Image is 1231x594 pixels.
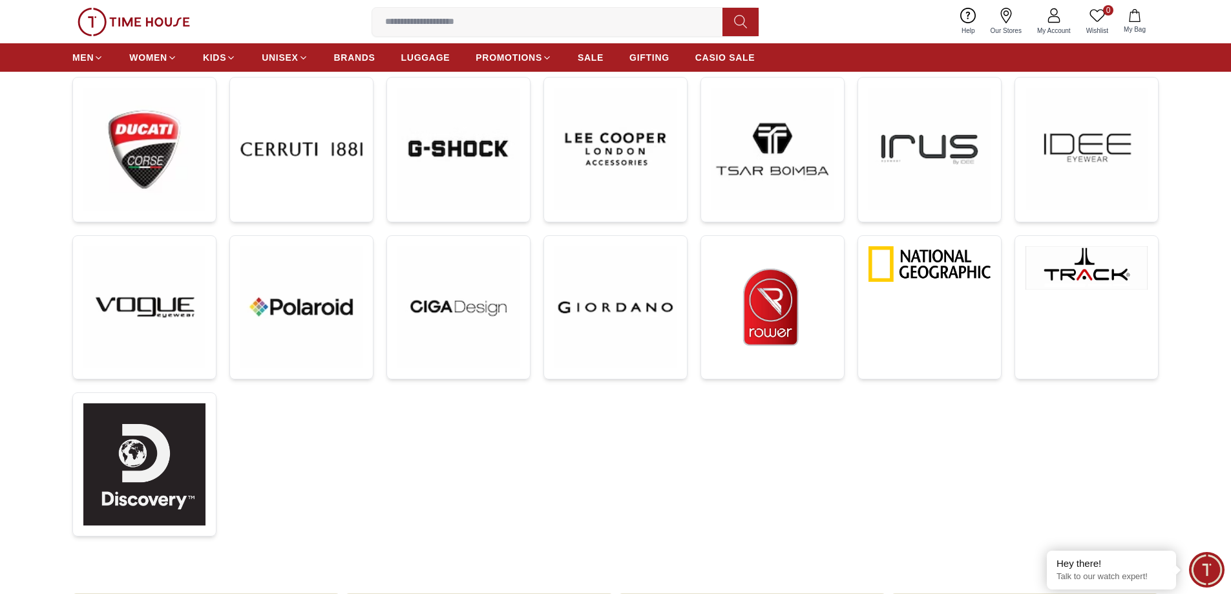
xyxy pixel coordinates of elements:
img: ... [240,88,363,210]
img: ... [554,88,677,210]
img: ... [83,246,205,368]
img: ... [868,246,991,282]
span: 0 [1103,5,1113,16]
span: KIDS [203,51,226,64]
a: BRANDS [334,46,375,69]
span: PROMOTIONS [476,51,542,64]
a: Our Stores [983,5,1029,38]
span: Wishlist [1081,26,1113,36]
img: ... [397,246,520,368]
img: ... [711,246,834,368]
span: CASIO SALE [695,51,755,64]
a: PROMOTIONS [476,46,552,69]
div: Chat Widget [1189,552,1225,588]
span: UNISEX [262,51,298,64]
button: My Bag [1116,6,1153,37]
div: Hey there! [1057,557,1166,570]
span: SALE [578,51,604,64]
a: LUGGAGE [401,46,450,69]
span: WOMEN [129,51,167,64]
span: My Account [1032,26,1076,36]
span: My Bag [1119,25,1151,34]
span: BRANDS [334,51,375,64]
img: ... [554,246,677,368]
span: GIFTING [629,51,669,64]
span: MEN [72,51,94,64]
a: WOMEN [129,46,177,69]
img: ... [83,403,205,525]
a: GIFTING [629,46,669,69]
a: UNISEX [262,46,308,69]
a: MEN [72,46,103,69]
a: SALE [578,46,604,69]
img: ... [711,88,834,210]
img: ... [868,88,991,210]
img: ... [83,88,205,211]
span: LUGGAGE [401,51,450,64]
a: 0Wishlist [1078,5,1116,38]
img: ... [1026,88,1148,210]
span: Help [956,26,980,36]
a: Help [954,5,983,38]
span: Our Stores [985,26,1027,36]
img: ... [397,88,520,210]
img: ... [1026,246,1148,290]
img: ... [240,246,363,368]
img: ... [78,8,190,36]
p: Talk to our watch expert! [1057,571,1166,582]
a: KIDS [203,46,236,69]
a: CASIO SALE [695,46,755,69]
